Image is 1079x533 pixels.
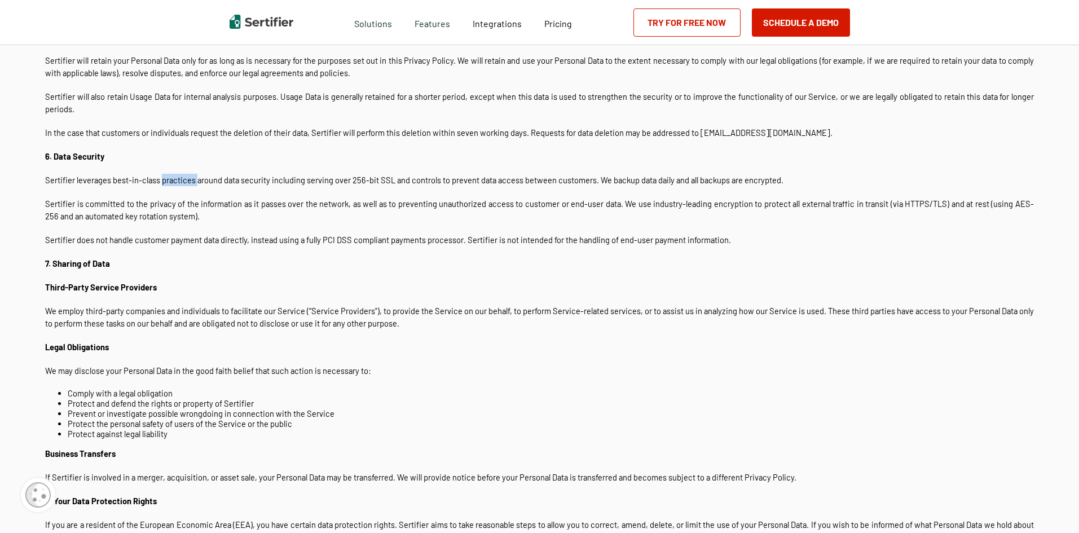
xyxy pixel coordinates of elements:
img: Cookie Popup Icon [25,482,51,508]
span: Integrations [473,18,522,29]
p: In the case that customers or individuals request the deletion of their data, Sertifier will perf... [45,126,1034,139]
strong: Legal Obligations [45,342,109,352]
a: Try for Free Now [633,8,741,37]
button: Schedule a Demo [752,8,850,37]
p: Sertifier does not handle customer payment data directly, instead using a fully PCI DSS compliant... [45,234,1034,246]
li: Protect and defend the rights or property of Sertifier [68,398,1034,408]
li: Protect against legal liability [68,429,1034,439]
li: Comply with a legal obligation [68,388,1034,398]
img: Sertifier | Digital Credentialing Platform [230,15,293,29]
strong: 6. Data Security [45,151,104,161]
li: Prevent or investigate possible wrongdoing in connection with the Service [68,408,1034,419]
span: Features [415,15,450,29]
span: Pricing [544,18,572,29]
iframe: Chat Widget [1023,479,1079,533]
strong: Third-Party Service Providers [45,282,157,292]
p: Sertifier leverages best-in-class practices around data security including serving over 256-bit S... [45,174,1034,186]
p: Sertifier will retain your Personal Data only for as long as is necessary for the purposes set ou... [45,54,1034,79]
p: We employ third-party companies and individuals to facilitate our Service (“Service Providers”), ... [45,305,1034,329]
strong: 8. Your Data Protection Rights [45,496,157,506]
strong: 7. Sharing of Data [45,258,110,268]
p: Sertifier is committed to the privacy of the information as it passes over the network, as well a... [45,197,1034,222]
span: Solutions [354,15,392,29]
a: Integrations [473,15,522,29]
strong: Business Transfers [45,448,116,459]
p: We may disclose your Personal Data in the good faith belief that such action is necessary to: [45,364,1034,377]
li: Protect the personal safety of users of the Service or the public [68,419,1034,429]
a: Pricing [544,15,572,29]
p: Sertifier will also retain Usage Data for internal analysis purposes. Usage Data is generally ret... [45,90,1034,115]
p: If Sertifier is involved in a merger, acquisition, or asset sale, your Personal Data may be trans... [45,471,1034,483]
